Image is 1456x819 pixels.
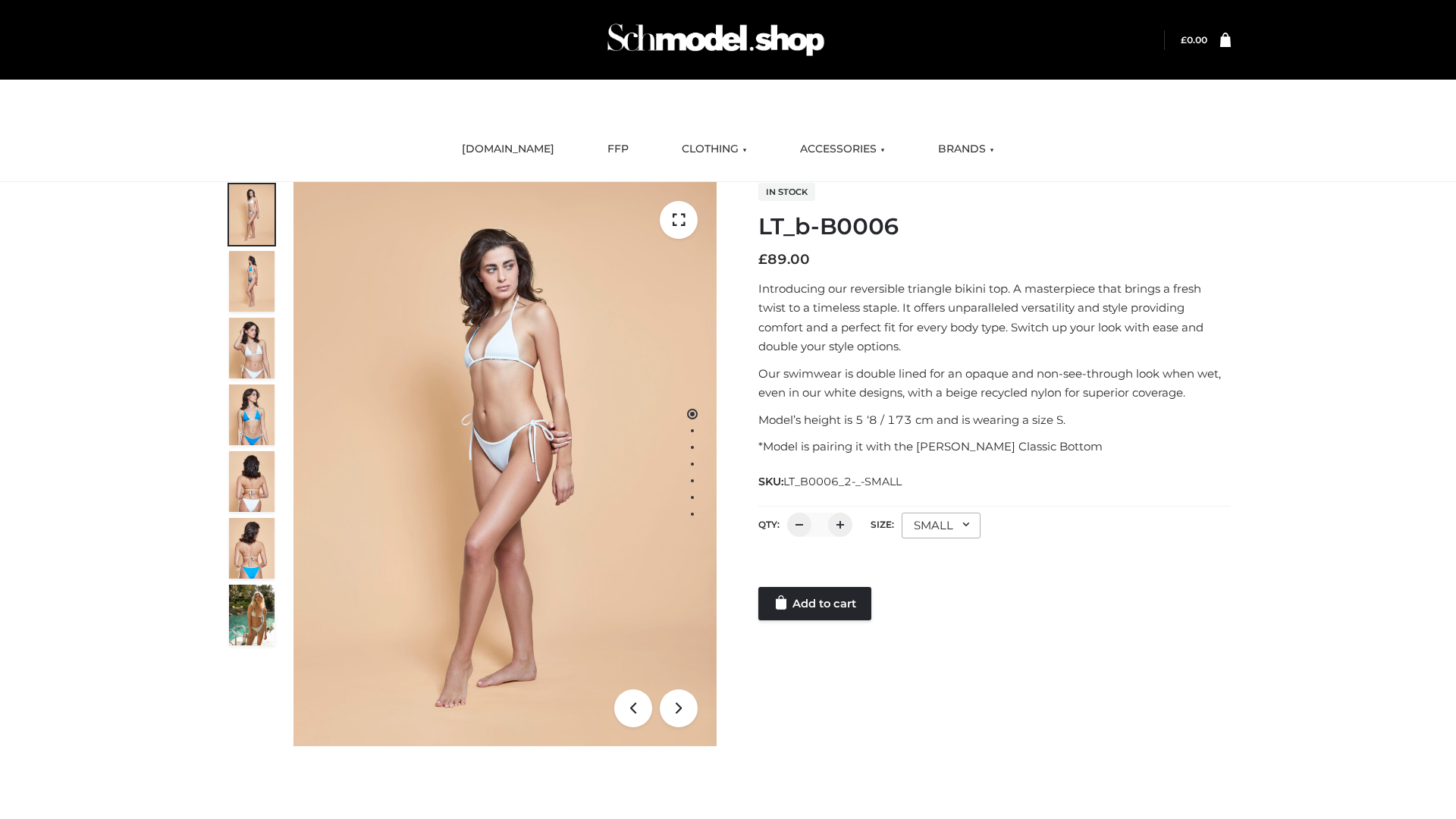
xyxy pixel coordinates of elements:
[758,213,1231,240] h1: LT_b-B0006
[783,475,902,488] span: LT_B0006_2-_-SMALL
[758,364,1231,403] p: Our swimwear is double lined for an opaque and non-see-through look when wet, even in our white d...
[229,251,275,312] img: ArielClassicBikiniTop_CloudNine_AzureSky_OW114ECO_2-scaled.jpg
[871,519,894,530] label: Size:
[789,133,896,166] a: ACCESSORIES
[293,182,717,746] img: ArielClassicBikiniTop_CloudNine_AzureSky_OW114ECO_1
[229,318,275,378] img: ArielClassicBikiniTop_CloudNine_AzureSky_OW114ECO_3-scaled.jpg
[758,410,1231,430] p: Model’s height is 5 ‘8 / 173 cm and is wearing a size S.
[1181,34,1187,45] span: £
[1181,34,1207,45] a: £0.00
[670,133,758,166] a: CLOTHING
[758,251,767,268] span: £
[596,133,640,166] a: FFP
[602,10,830,70] img: Schmodel Admin 964
[450,133,566,166] a: [DOMAIN_NAME]
[758,519,780,530] label: QTY:
[927,133,1006,166] a: BRANDS
[229,451,275,512] img: ArielClassicBikiniTop_CloudNine_AzureSky_OW114ECO_7-scaled.jpg
[758,437,1231,457] p: *Model is pairing it with the [PERSON_NAME] Classic Bottom
[229,518,275,579] img: ArielClassicBikiniTop_CloudNine_AzureSky_OW114ECO_8-scaled.jpg
[229,184,275,245] img: ArielClassicBikiniTop_CloudNine_AzureSky_OW114ECO_1-scaled.jpg
[758,183,815,201] span: In stock
[758,587,871,620] a: Add to cart
[229,384,275,445] img: ArielClassicBikiniTop_CloudNine_AzureSky_OW114ECO_4-scaled.jpg
[758,279,1231,356] p: Introducing our reversible triangle bikini top. A masterpiece that brings a fresh twist to a time...
[758,251,810,268] bdi: 89.00
[229,585,275,645] img: Arieltop_CloudNine_AzureSky2.jpg
[1181,34,1207,45] bdi: 0.00
[758,472,903,491] span: SKU:
[902,513,981,538] div: SMALL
